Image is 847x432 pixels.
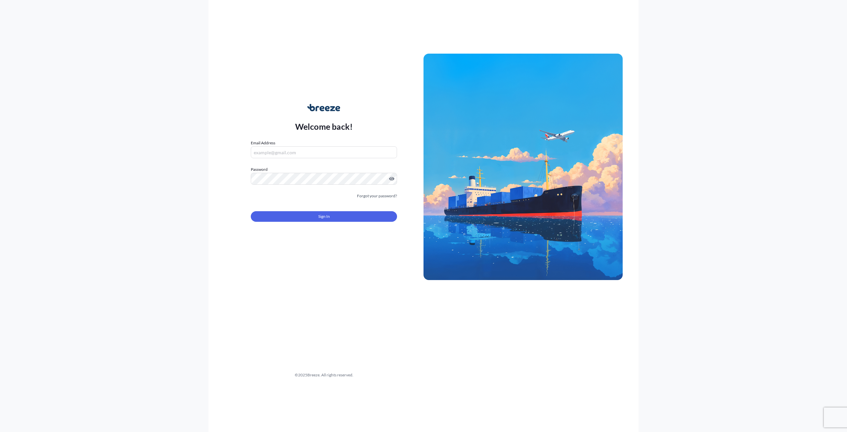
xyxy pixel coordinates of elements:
[251,211,397,222] button: Sign In
[251,166,397,173] label: Password
[357,193,397,199] a: Forgot your password?
[251,146,397,158] input: example@gmail.com
[423,54,623,280] img: Ship illustration
[224,372,423,378] div: © 2025 Breeze. All rights reserved.
[251,140,275,146] label: Email Address
[389,176,394,181] button: Show password
[318,213,330,220] span: Sign In
[295,121,353,132] p: Welcome back!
